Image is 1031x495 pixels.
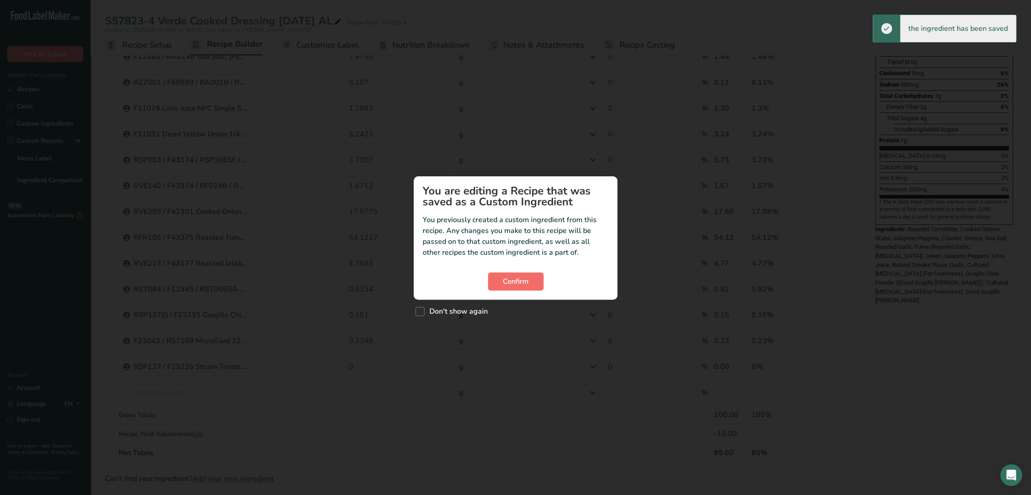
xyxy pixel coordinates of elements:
div: Open Intercom Messenger [1000,464,1022,486]
button: Confirm [488,272,544,291]
div: the ingredient has been saved [900,15,1016,42]
span: Confirm [503,276,529,287]
h1: You are editing a Recipe that was saved as a Custom Ingredient [423,185,608,207]
p: You previously created a custom ingredient from this recipe. Any changes you make to this recipe ... [423,214,608,258]
span: Don't show again [424,307,488,316]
